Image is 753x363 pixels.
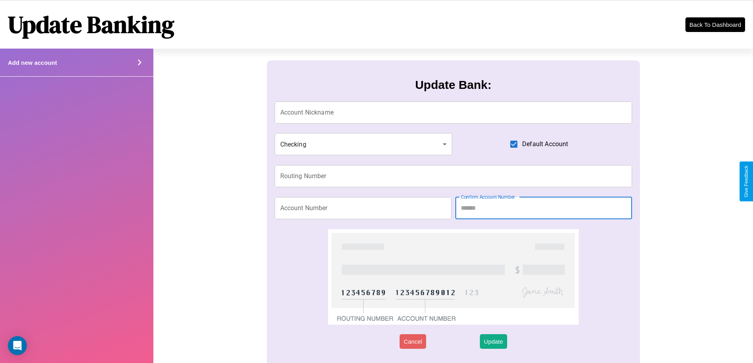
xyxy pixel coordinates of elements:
[8,336,27,355] div: Open Intercom Messenger
[461,194,515,200] label: Confirm Account Number
[328,229,578,325] img: check
[275,133,453,155] div: Checking
[744,166,749,197] div: Give Feedback
[480,334,507,349] button: Update
[415,78,491,92] h3: Update Bank:
[522,139,568,149] span: Default Account
[685,17,745,32] button: Back To Dashboard
[8,8,174,41] h1: Update Banking
[400,334,426,349] button: Cancel
[8,59,57,66] h4: Add new account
